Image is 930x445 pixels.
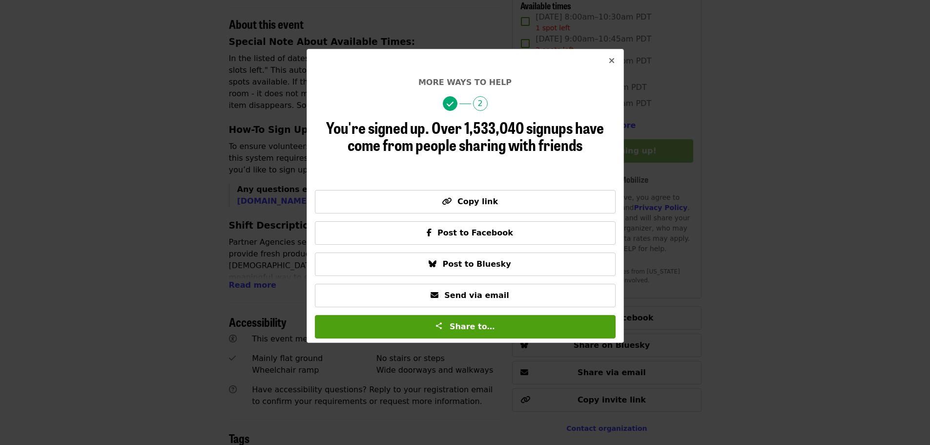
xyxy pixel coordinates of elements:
[326,116,429,139] span: You're signed up.
[444,291,509,300] span: Send via email
[473,96,488,111] span: 2
[315,315,616,339] button: Share to…
[450,322,495,331] span: Share to…
[315,221,616,245] button: Post to Facebook
[600,49,623,73] button: Close
[348,116,604,156] span: Over 1,533,040 signups have come from people sharing with friends
[429,259,436,269] i: bluesky icon
[442,197,452,206] i: link icon
[315,253,616,276] button: Post to Bluesky
[418,78,512,87] span: More ways to help
[442,259,511,269] span: Post to Bluesky
[431,291,438,300] i: envelope icon
[447,100,454,109] i: check icon
[315,190,616,213] button: Copy link
[427,228,432,237] i: facebook-f icon
[457,197,498,206] span: Copy link
[315,284,616,307] button: Send via email
[435,322,443,330] img: Share
[609,56,615,65] i: times icon
[437,228,513,237] span: Post to Facebook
